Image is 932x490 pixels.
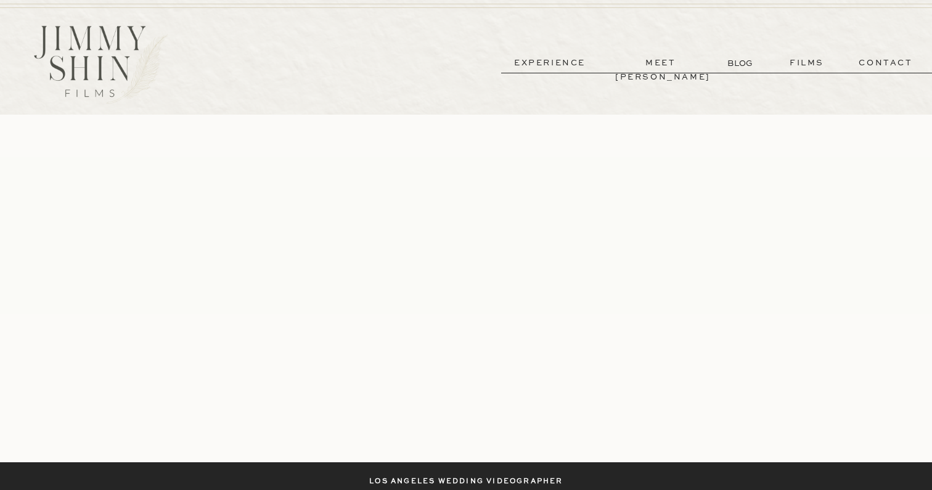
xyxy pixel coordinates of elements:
a: meet [PERSON_NAME] [615,56,706,70]
a: contact [841,56,930,70]
a: experience [504,56,595,70]
a: films [777,56,837,70]
a: BLOG [727,57,755,70]
b: los angeles wedding videographer [369,478,563,485]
